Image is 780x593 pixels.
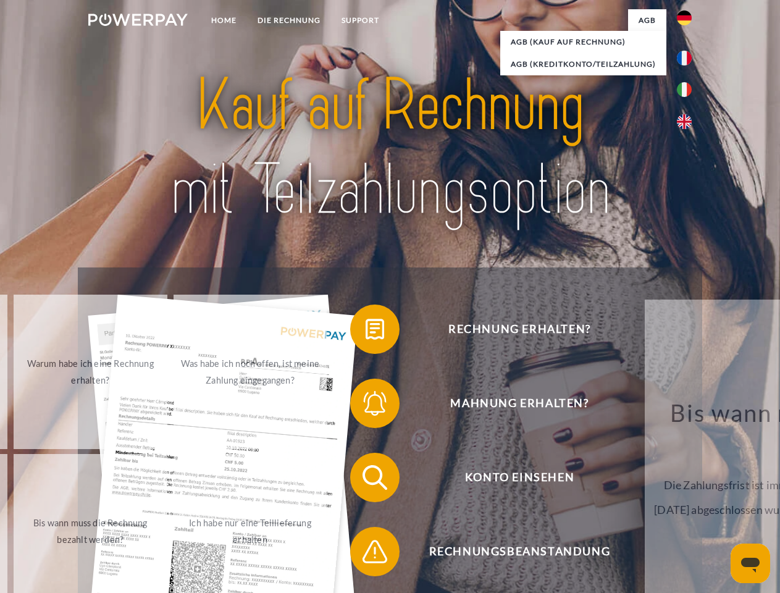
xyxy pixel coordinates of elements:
img: en [677,114,692,129]
a: Home [201,9,247,32]
img: qb_search.svg [359,462,390,493]
span: Konto einsehen [368,453,671,502]
a: SUPPORT [331,9,390,32]
a: AGB (Kauf auf Rechnung) [500,31,666,53]
span: Rechnungsbeanstandung [368,527,671,576]
img: qb_warning.svg [359,536,390,567]
button: Rechnungsbeanstandung [350,527,671,576]
button: Konto einsehen [350,453,671,502]
div: Ich habe nur eine Teillieferung erhalten [181,515,320,548]
img: title-powerpay_de.svg [118,59,662,237]
iframe: Schaltfläche zum Öffnen des Messaging-Fensters [731,544,770,583]
img: fr [677,51,692,65]
img: logo-powerpay-white.svg [88,14,188,26]
div: Warum habe ich eine Rechnung erhalten? [21,355,160,389]
img: it [677,82,692,97]
a: DIE RECHNUNG [247,9,331,32]
a: Was habe ich noch offen, ist meine Zahlung eingegangen? [174,295,327,449]
a: AGB (Kreditkonto/Teilzahlung) [500,53,666,75]
div: Bis wann muss die Rechnung bezahlt werden? [21,515,160,548]
div: Was habe ich noch offen, ist meine Zahlung eingegangen? [181,355,320,389]
img: de [677,11,692,25]
a: agb [628,9,666,32]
